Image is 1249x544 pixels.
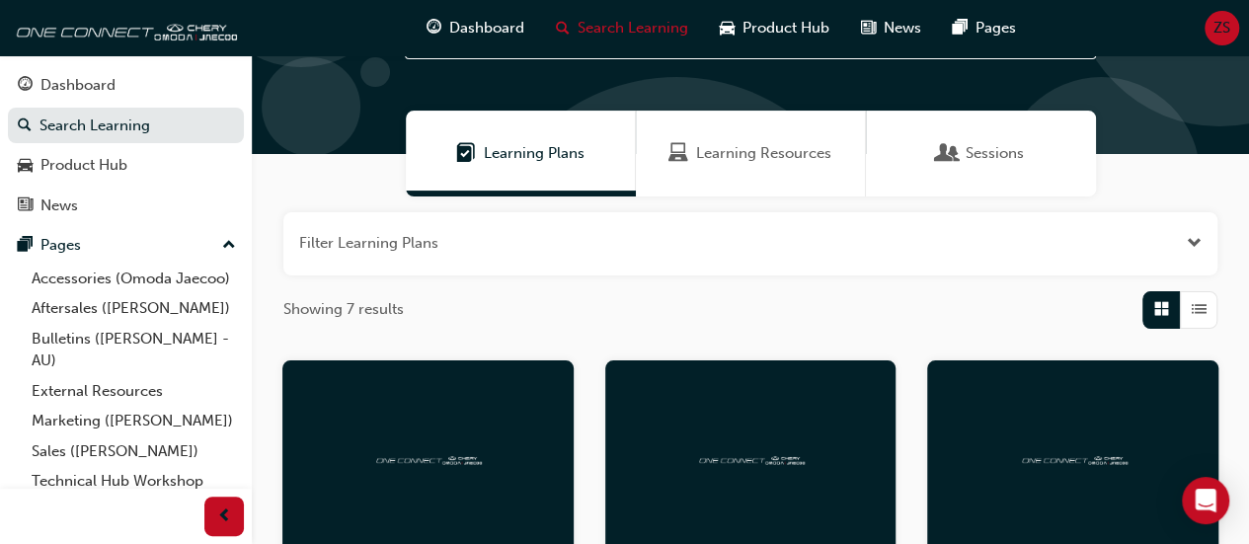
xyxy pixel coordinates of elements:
[8,227,244,264] button: Pages
[18,157,33,175] span: car-icon
[866,111,1096,196] a: SessionsSessions
[222,233,236,259] span: up-icon
[845,8,937,48] a: news-iconNews
[24,406,244,436] a: Marketing ([PERSON_NAME])
[884,17,921,39] span: News
[24,324,244,376] a: Bulletins ([PERSON_NAME] - AU)
[742,17,829,39] span: Product Hub
[24,436,244,467] a: Sales ([PERSON_NAME])
[8,108,244,144] a: Search Learning
[406,111,636,196] a: Learning PlansLearning Plans
[24,466,244,518] a: Technical Hub Workshop information
[668,142,688,165] span: Learning Resources
[937,8,1032,48] a: pages-iconPages
[636,111,866,196] a: Learning ResourcesLearning Resources
[40,74,116,97] div: Dashboard
[24,293,244,324] a: Aftersales ([PERSON_NAME])
[1205,11,1239,45] button: ZS
[8,188,244,224] a: News
[484,142,585,165] span: Learning Plans
[696,142,831,165] span: Learning Resources
[966,142,1024,165] span: Sessions
[1154,298,1169,321] span: Grid
[953,16,968,40] span: pages-icon
[578,17,688,39] span: Search Learning
[861,16,876,40] span: news-icon
[18,197,33,215] span: news-icon
[938,142,958,165] span: Sessions
[540,8,704,48] a: search-iconSearch Learning
[1182,477,1229,524] div: Open Intercom Messenger
[8,63,244,227] button: DashboardSearch LearningProduct HubNews
[18,77,33,95] span: guage-icon
[411,8,540,48] a: guage-iconDashboard
[1192,298,1207,321] span: List
[8,67,244,104] a: Dashboard
[40,154,127,177] div: Product Hub
[18,117,32,135] span: search-icon
[427,16,441,40] span: guage-icon
[720,16,735,40] span: car-icon
[24,376,244,407] a: External Resources
[217,505,232,529] span: prev-icon
[456,142,476,165] span: Learning Plans
[18,237,33,255] span: pages-icon
[1019,448,1128,467] img: oneconnect
[1187,232,1202,255] button: Open the filter
[449,17,524,39] span: Dashboard
[40,194,78,217] div: News
[976,17,1016,39] span: Pages
[8,147,244,184] a: Product Hub
[24,264,244,294] a: Accessories (Omoda Jaecoo)
[556,16,570,40] span: search-icon
[1213,17,1230,39] span: ZS
[283,298,404,321] span: Showing 7 results
[373,448,482,467] img: oneconnect
[40,234,81,257] div: Pages
[696,448,805,467] img: oneconnect
[10,8,237,47] img: oneconnect
[704,8,845,48] a: car-iconProduct Hub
